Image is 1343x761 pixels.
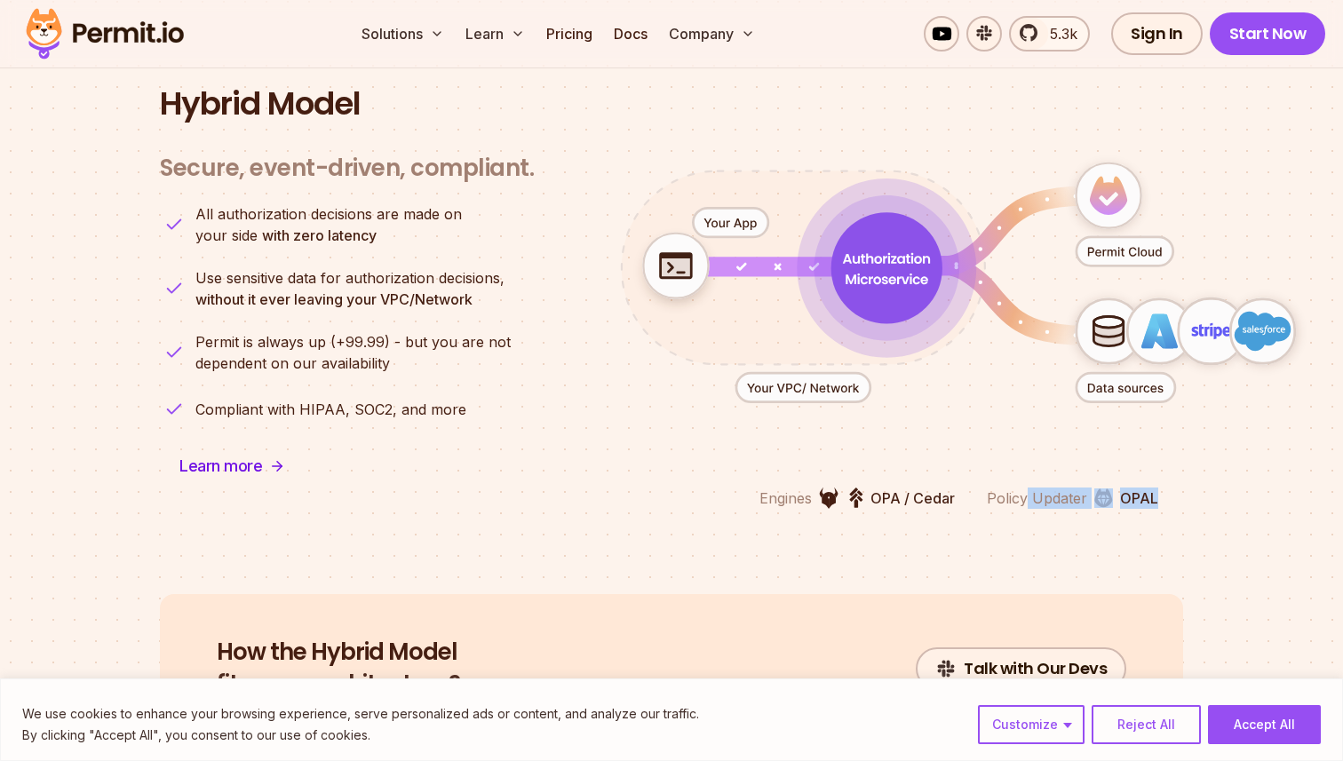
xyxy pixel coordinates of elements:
p: dependent on our availability [195,331,511,374]
a: Docs [607,16,655,52]
button: Company [662,16,762,52]
p: OPAL [1120,488,1158,509]
a: Learn more [160,445,305,488]
span: Permit is always up (+99.99) - but you are not [195,331,511,353]
a: 5.3k [1009,16,1090,52]
span: Learn more [179,454,262,479]
span: Use sensitive data for authorization decisions, [195,267,505,289]
p: Engines [759,488,812,509]
p: your side [195,203,462,246]
button: Accept All [1208,705,1321,744]
img: Permit logo [18,4,192,64]
p: We use cookies to enhance your browsing experience, serve personalized ads or content, and analyz... [22,703,699,725]
h2: Hybrid Model [160,86,1183,122]
h2: fits your architecture? [217,637,460,701]
button: Reject All [1092,705,1201,744]
p: Policy Updater [987,488,1087,509]
p: By clicking "Accept All", you consent to our use of cookies. [22,725,699,746]
a: Sign In [1111,12,1203,55]
a: Talk with Our Devs [916,647,1126,690]
button: Learn [458,16,532,52]
a: Start Now [1210,12,1326,55]
span: How the Hybrid Model [217,637,460,669]
strong: without it ever leaving your VPC/Network [195,290,473,308]
button: Customize [978,705,1085,744]
a: Pricing [539,16,600,52]
h3: Secure, event-driven, compliant. [160,154,534,183]
button: Solutions [354,16,451,52]
p: OPA / Cedar [870,488,955,509]
span: All authorization decisions are made on [195,203,462,225]
p: Compliant with HIPAA, SOC2, and more [195,399,466,420]
strong: with zero latency [262,226,377,244]
span: 5.3k [1039,23,1077,44]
